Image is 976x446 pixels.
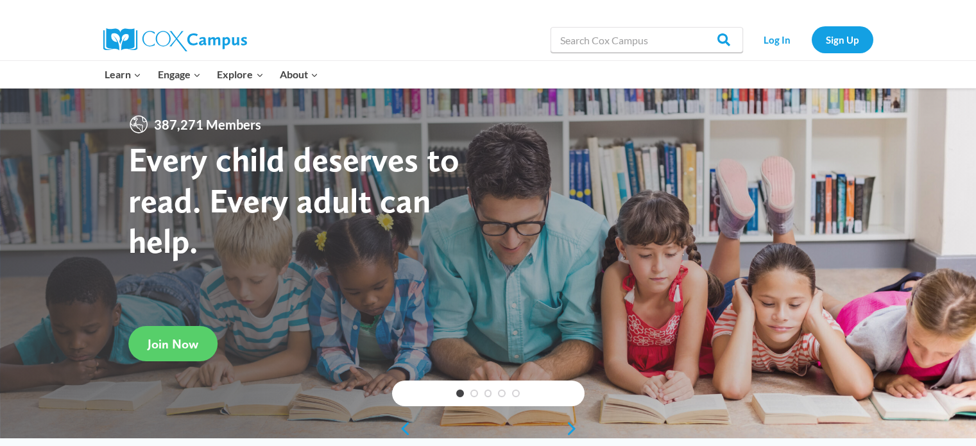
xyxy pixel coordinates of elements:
div: content slider buttons [392,416,585,442]
a: Sign Up [812,26,873,53]
img: Cox Campus [103,28,247,51]
a: Log In [749,26,805,53]
span: Join Now [148,336,198,352]
a: 1 [456,390,464,397]
a: 3 [484,390,492,397]
a: previous [392,421,411,436]
nav: Primary Navigation [97,61,327,88]
span: Learn [105,66,141,83]
input: Search Cox Campus [551,27,743,53]
span: 387,271 Members [149,114,266,135]
span: About [280,66,318,83]
a: Join Now [128,326,218,361]
a: 2 [470,390,478,397]
strong: Every child deserves to read. Every adult can help. [128,139,459,261]
span: Explore [217,66,263,83]
nav: Secondary Navigation [749,26,873,53]
a: 5 [512,390,520,397]
a: next [565,421,585,436]
span: Engage [158,66,201,83]
a: 4 [498,390,506,397]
